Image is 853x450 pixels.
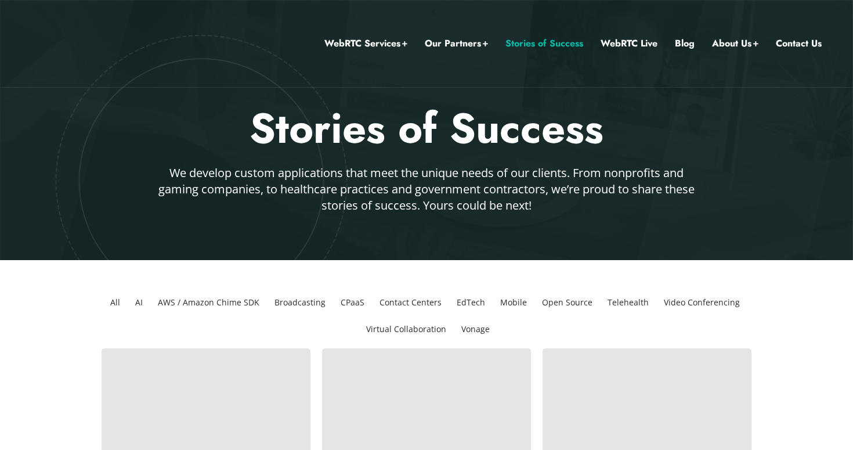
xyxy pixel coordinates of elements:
[375,289,446,316] li: Contact Centers
[153,289,264,316] li: AWS / Amazon Chime SDK
[505,36,583,51] a: Stories of Success
[537,289,597,316] li: Open Source
[106,289,125,316] li: All
[675,36,695,51] a: Blog
[776,36,822,51] a: Contact Us
[336,289,369,316] li: CPaaS
[155,165,698,214] p: We develop custom applications that meet the unique needs of our clients. From nonprofits and gam...
[270,289,330,316] li: Broadcasting
[131,289,147,316] li: AI
[362,316,451,343] li: Virtual Collaboration
[659,289,744,316] li: Video Conferencing
[457,316,494,343] li: Vonage
[324,36,407,51] a: WebRTC Services
[87,102,766,156] h2: Stories of Success
[712,36,758,51] a: About Us
[603,289,653,316] li: Telehealth
[425,36,488,51] a: Our Partners
[601,36,657,51] a: WebRTC Live
[496,289,532,316] li: Mobile
[452,289,490,316] li: EdTech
